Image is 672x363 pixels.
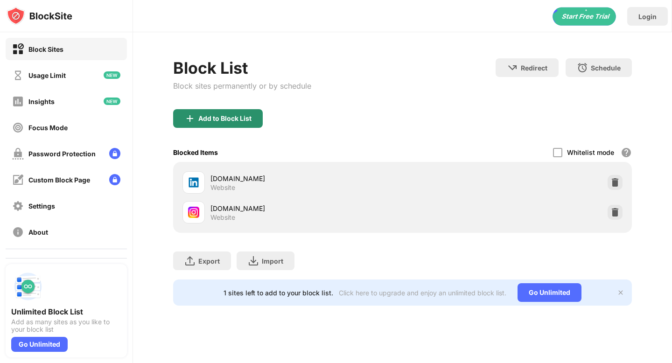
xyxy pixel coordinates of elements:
[28,176,90,184] div: Custom Block Page
[553,7,616,26] div: animation
[617,289,624,296] img: x-button.svg
[12,200,24,212] img: settings-off.svg
[28,98,55,105] div: Insights
[28,150,96,158] div: Password Protection
[198,257,220,265] div: Export
[224,289,333,297] div: 1 sites left to add to your block list.
[11,337,68,352] div: Go Unlimited
[12,174,24,186] img: customize-block-page-off.svg
[591,64,621,72] div: Schedule
[210,213,235,222] div: Website
[210,203,402,213] div: [DOMAIN_NAME]
[198,115,252,122] div: Add to Block List
[173,148,218,156] div: Blocked Items
[12,148,24,160] img: password-protection-off.svg
[173,81,311,91] div: Block sites permanently or by schedule
[188,207,199,218] img: favicons
[28,202,55,210] div: Settings
[518,283,581,302] div: Go Unlimited
[109,148,120,159] img: lock-menu.svg
[173,58,311,77] div: Block List
[11,270,45,303] img: push-block-list.svg
[104,71,120,79] img: new-icon.svg
[11,307,121,316] div: Unlimited Block List
[109,174,120,185] img: lock-menu.svg
[28,71,66,79] div: Usage Limit
[7,7,72,25] img: logo-blocksite.svg
[210,174,402,183] div: [DOMAIN_NAME]
[12,226,24,238] img: about-off.svg
[28,124,68,132] div: Focus Mode
[28,228,48,236] div: About
[188,177,199,188] img: favicons
[12,70,24,81] img: time-usage-off.svg
[11,318,121,333] div: Add as many sites as you like to your block list
[12,122,24,133] img: focus-off.svg
[521,64,547,72] div: Redirect
[210,183,235,192] div: Website
[104,98,120,105] img: new-icon.svg
[638,13,657,21] div: Login
[262,257,283,265] div: Import
[339,289,506,297] div: Click here to upgrade and enjoy an unlimited block list.
[12,43,24,55] img: block-on.svg
[28,45,63,53] div: Block Sites
[567,148,614,156] div: Whitelist mode
[12,96,24,107] img: insights-off.svg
